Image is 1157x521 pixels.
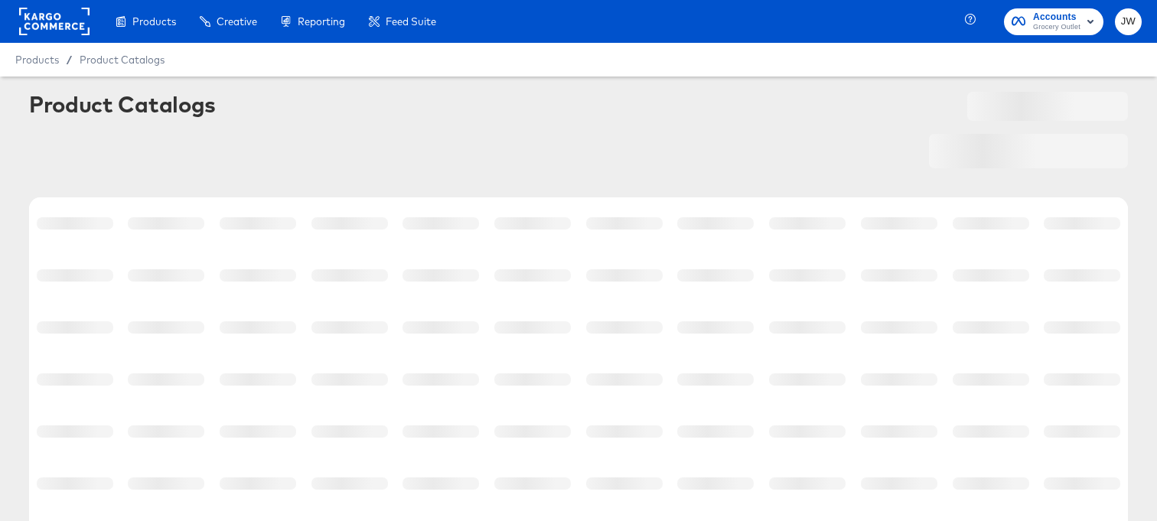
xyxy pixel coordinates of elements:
button: AccountsGrocery Outlet [1004,8,1103,35]
span: Grocery Outlet [1033,21,1080,34]
button: JW [1115,8,1142,35]
span: JW [1121,13,1136,31]
span: Reporting [298,15,345,28]
span: Products [15,54,59,66]
span: / [59,54,80,66]
span: Feed Suite [386,15,436,28]
span: Products [132,15,176,28]
a: Product Catalogs [80,54,165,66]
div: Product Catalogs [29,92,216,116]
span: Creative [217,15,257,28]
span: Accounts [1033,9,1080,25]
